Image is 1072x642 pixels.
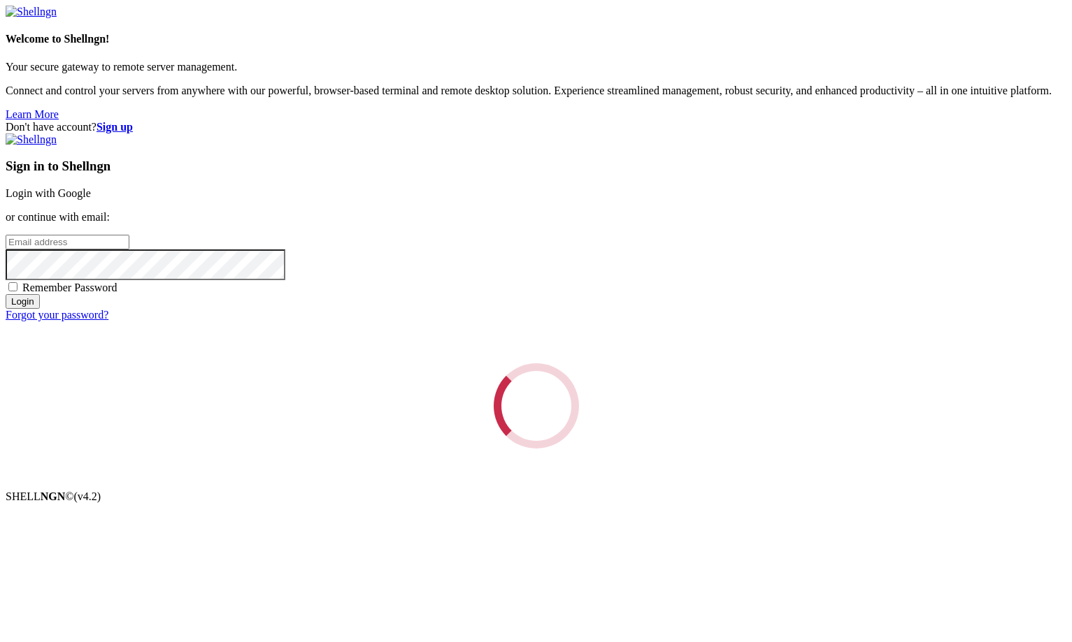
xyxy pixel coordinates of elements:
input: Email address [6,235,129,249]
div: Loading... [494,363,579,448]
span: 4.2.0 [74,490,101,502]
span: Remember Password [22,282,117,293]
p: or continue with email: [6,211,1066,224]
a: Forgot your password? [6,309,108,321]
a: Sign up [97,121,133,133]
img: Shellngn [6,6,57,18]
img: Shellngn [6,133,57,146]
span: SHELL © [6,490,101,502]
h3: Sign in to Shellngn [6,159,1066,174]
input: Remember Password [8,282,17,291]
p: Connect and control your servers from anywhere with our powerful, browser-based terminal and remo... [6,85,1066,97]
p: Your secure gateway to remote server management. [6,61,1066,73]
h4: Welcome to Shellngn! [6,33,1066,45]
input: Login [6,294,40,309]
a: Learn More [6,108,59,120]
div: Don't have account? [6,121,1066,133]
a: Login with Google [6,187,91,199]
b: NGN [41,490,66,502]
